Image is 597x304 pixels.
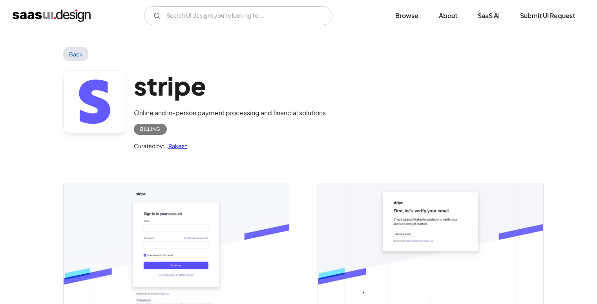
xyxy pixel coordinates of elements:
div: Curated by: [134,141,164,150]
a: Back [63,47,89,61]
div: Online and in-person payment processing and financial solutions [134,108,326,118]
div: Billing [140,125,161,134]
form: Email Form [144,6,332,25]
a: Browse [386,7,428,24]
h1: stripe [134,71,326,101]
a: Rakesh [164,141,188,150]
a: About [429,7,467,24]
a: SaaS Ai [468,7,509,24]
a: home [13,9,91,22]
input: Search UI designs you're looking for... [144,6,332,25]
a: Submit UI Request [511,7,584,24]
